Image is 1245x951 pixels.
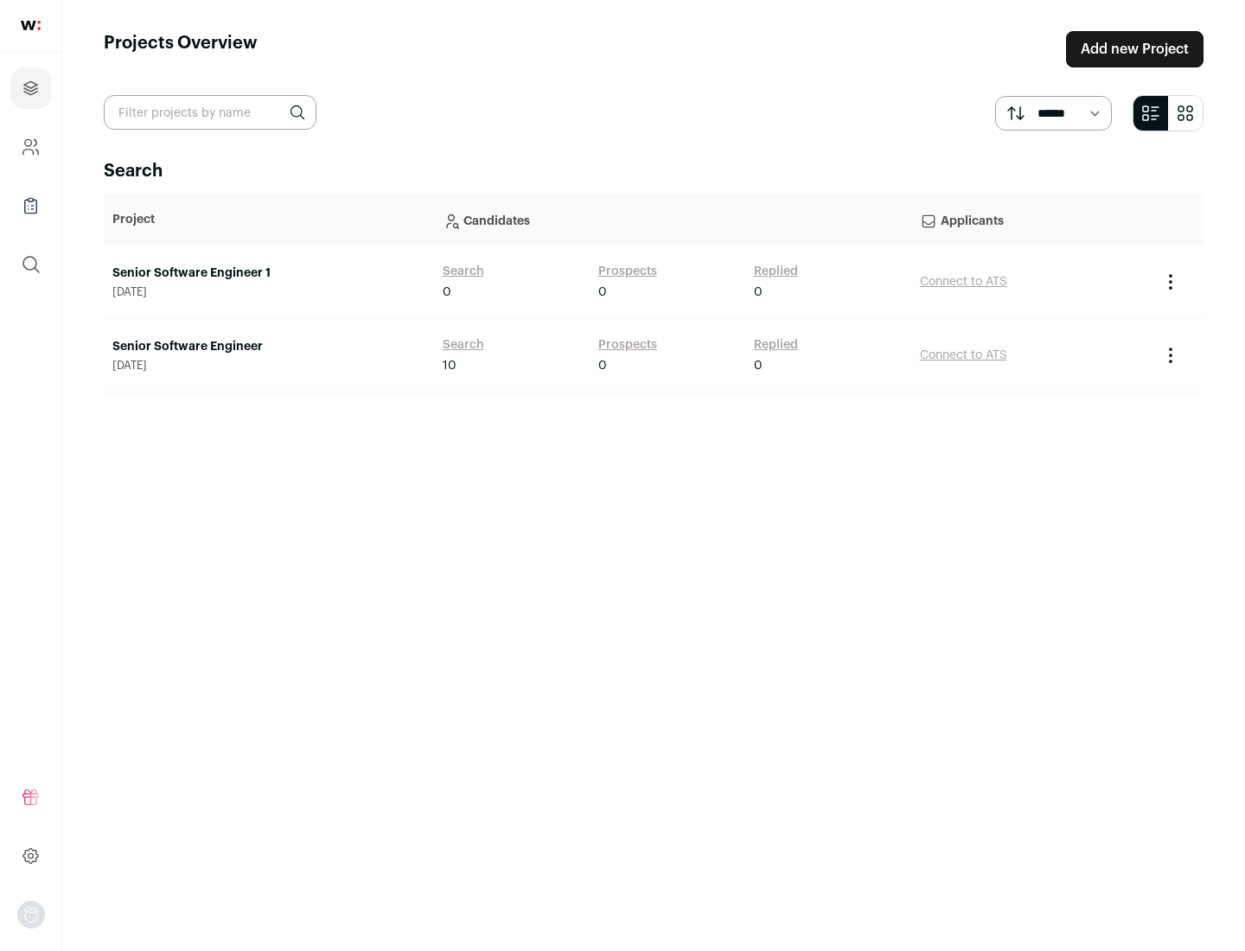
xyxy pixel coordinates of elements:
[10,67,51,109] a: Projects
[112,359,425,373] span: [DATE]
[920,349,1007,361] a: Connect to ATS
[112,211,425,228] p: Project
[104,159,1203,183] h2: Search
[598,357,607,374] span: 0
[443,263,484,280] a: Search
[443,336,484,354] a: Search
[754,336,798,354] a: Replied
[920,202,1143,237] p: Applicants
[443,284,451,301] span: 0
[754,357,763,374] span: 0
[598,263,657,280] a: Prospects
[443,357,456,374] span: 10
[920,276,1007,288] a: Connect to ATS
[112,265,425,282] a: Senior Software Engineer 1
[10,185,51,227] a: Company Lists
[112,338,425,355] a: Senior Software Engineer
[104,95,316,130] input: Filter projects by name
[754,263,798,280] a: Replied
[21,21,41,30] img: wellfound-shorthand-0d5821cbd27db2630d0214b213865d53afaa358527fdda9d0ea32b1df1b89c2c.svg
[17,901,45,929] img: nopic.png
[17,901,45,929] button: Open dropdown
[598,336,657,354] a: Prospects
[598,284,607,301] span: 0
[443,202,903,237] p: Candidates
[1160,271,1181,292] button: Project Actions
[10,126,51,168] a: Company and ATS Settings
[1160,345,1181,366] button: Project Actions
[104,31,258,67] h1: Projects Overview
[112,285,425,299] span: [DATE]
[754,284,763,301] span: 0
[1066,31,1203,67] a: Add new Project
